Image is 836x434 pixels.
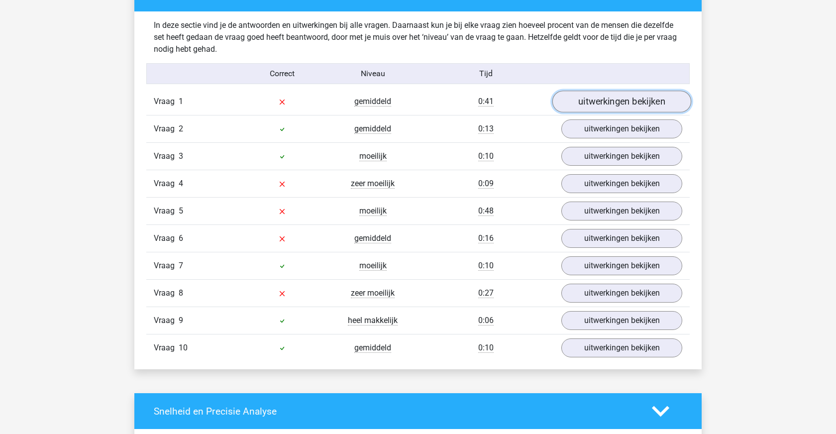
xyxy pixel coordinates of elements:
[478,124,494,134] span: 0:13
[359,261,387,271] span: moeilijk
[154,342,179,354] span: Vraag
[154,178,179,190] span: Vraag
[154,205,179,217] span: Vraag
[561,147,682,166] a: uitwerkingen bekijken
[348,316,398,325] span: heel makkelijk
[179,206,183,216] span: 5
[179,124,183,133] span: 2
[561,284,682,303] a: uitwerkingen bekijken
[478,151,494,161] span: 0:10
[418,68,554,80] div: Tijd
[354,124,391,134] span: gemiddeld
[154,232,179,244] span: Vraag
[154,96,179,108] span: Vraag
[146,19,690,55] div: In deze sectie vind je de antwoorden en uitwerkingen bij alle vragen. Daarnaast kun je bij elke v...
[154,150,179,162] span: Vraag
[478,316,494,325] span: 0:06
[179,261,183,270] span: 7
[478,288,494,298] span: 0:27
[351,179,395,189] span: zeer moeilijk
[179,316,183,325] span: 9
[154,315,179,326] span: Vraag
[154,260,179,272] span: Vraag
[478,206,494,216] span: 0:48
[354,233,391,243] span: gemiddeld
[561,338,682,357] a: uitwerkingen bekijken
[179,179,183,188] span: 4
[154,123,179,135] span: Vraag
[478,343,494,353] span: 0:10
[561,229,682,248] a: uitwerkingen bekijken
[561,174,682,193] a: uitwerkingen bekijken
[561,256,682,275] a: uitwerkingen bekijken
[154,406,637,417] h4: Snelheid en Precisie Analyse
[478,233,494,243] span: 0:16
[179,288,183,298] span: 8
[359,151,387,161] span: moeilijk
[561,311,682,330] a: uitwerkingen bekijken
[561,119,682,138] a: uitwerkingen bekijken
[179,97,183,106] span: 1
[179,151,183,161] span: 3
[354,97,391,107] span: gemiddeld
[154,287,179,299] span: Vraag
[552,91,691,112] a: uitwerkingen bekijken
[354,343,391,353] span: gemiddeld
[359,206,387,216] span: moeilijk
[478,97,494,107] span: 0:41
[561,202,682,220] a: uitwerkingen bekijken
[478,261,494,271] span: 0:10
[237,68,328,80] div: Correct
[478,179,494,189] span: 0:09
[351,288,395,298] span: zeer moeilijk
[179,343,188,352] span: 10
[327,68,418,80] div: Niveau
[179,233,183,243] span: 6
